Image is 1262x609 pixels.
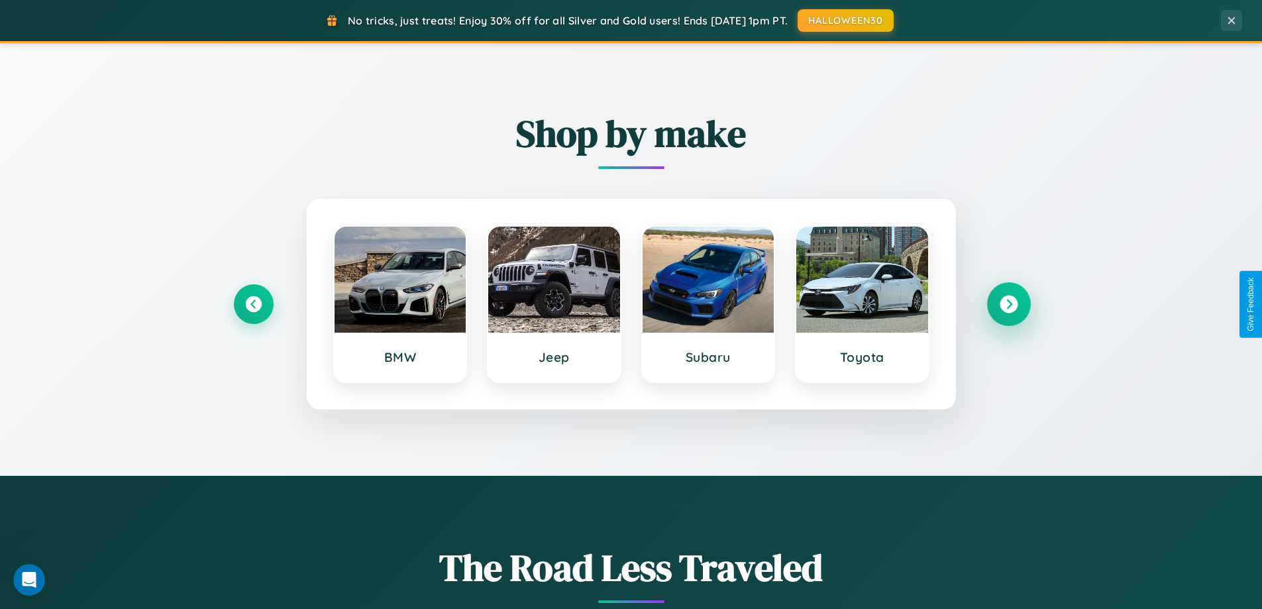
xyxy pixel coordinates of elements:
button: HALLOWEEN30 [798,9,894,32]
div: Give Feedback [1246,278,1255,331]
h1: The Road Less Traveled [234,542,1029,593]
span: No tricks, just treats! Enjoy 30% off for all Silver and Gold users! Ends [DATE] 1pm PT. [348,14,788,27]
h3: Toyota [810,349,915,365]
h2: Shop by make [234,108,1029,159]
h3: Jeep [501,349,607,365]
iframe: Intercom live chat [13,564,45,596]
h3: Subaru [656,349,761,365]
h3: BMW [348,349,453,365]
